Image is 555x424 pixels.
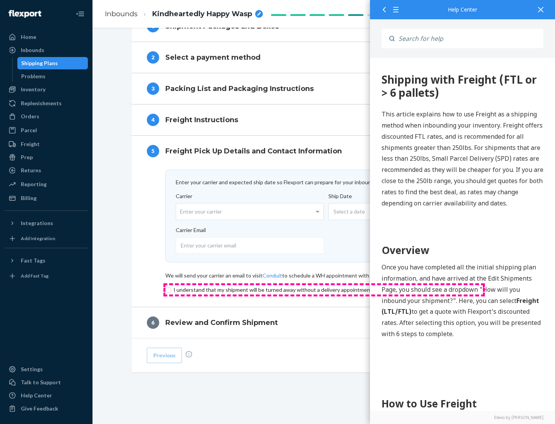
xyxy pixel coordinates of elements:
[165,84,314,94] h4: Packing List and Packaging Instructions
[333,208,365,215] span: Select a date
[21,153,33,161] div: Prep
[99,3,269,25] ol: breadcrumbs
[21,392,52,399] div: Help Center
[21,219,53,227] div: Integrations
[21,140,40,148] div: Freight
[21,59,58,67] div: Shipping Plans
[21,113,39,120] div: Orders
[147,348,182,363] button: Previous
[5,363,88,375] a: Settings
[262,272,282,279] a: Conduit
[131,42,517,73] button: 2Select a payment method
[5,44,88,56] a: Inbounds
[12,361,173,375] h2: Step 1: Boxes and Labels
[21,273,49,279] div: Add Fast Tag
[5,178,88,190] a: Reporting
[5,217,88,229] button: Integrations
[147,51,159,64] div: 2
[21,379,61,386] div: Talk to Support
[176,237,324,254] input: Enter your carrier email
[5,164,88,177] a: Returns
[21,126,37,134] div: Parcel
[147,316,159,329] div: 6
[21,167,41,174] div: Returns
[12,338,173,353] h1: How to Use Freight
[72,6,88,22] button: Close Navigation
[328,192,482,226] label: Ship Date
[12,15,173,41] div: 360 Shipping with Freight (FTL or > 6 pallets)
[131,104,517,135] button: 4Freight Instructions
[165,146,342,156] h4: Freight Pick Up Details and Contact Information
[382,7,543,12] div: Help Center
[5,270,88,282] a: Add Fast Tag
[21,235,55,242] div: Add Integration
[17,70,88,82] a: Problems
[5,83,88,96] a: Inventory
[147,145,159,157] div: 5
[152,9,252,19] span: Kindheartedly Happy Wasp
[5,389,88,402] a: Help Center
[131,307,517,338] button: 6Review and Confirm Shipment
[176,192,324,220] label: Carrier
[105,10,138,18] a: Inbounds
[12,204,173,282] p: Once you have completed all the initial shipping plan information, and have arrived at the Edit S...
[5,192,88,204] a: Billing
[21,72,45,80] div: Problems
[165,115,238,125] h4: Freight Instructions
[5,232,88,245] a: Add Integration
[5,376,88,389] a: Talk to Support
[21,33,36,41] div: Home
[21,180,47,188] div: Reporting
[165,272,483,279] div: We will send your carrier an email to visit to schedule a WH appointment with Reference ASN / PO # .
[131,73,517,104] button: 3Packing List and Packaging Instructions
[382,415,543,420] a: Elevio by [PERSON_NAME]
[5,97,88,109] a: Replenishments
[21,86,45,93] div: Inventory
[5,124,88,136] a: Parcel
[5,402,88,415] button: Give Feedback
[12,185,173,200] h1: Overview
[12,51,173,151] p: This article explains how to use Freight as a shipping method when inbounding your inventory. Fre...
[5,31,88,43] a: Home
[21,365,43,373] div: Settings
[176,178,473,186] div: Enter your carrier and expected ship date so Flexport can prepare for your inbound .
[5,151,88,163] a: Prep
[21,194,37,202] div: Billing
[147,114,159,126] div: 4
[5,138,88,150] a: Freight
[147,82,159,95] div: 3
[5,254,88,267] button: Fast Tags
[176,204,323,220] div: Enter your carrier
[131,136,517,167] button: 5Freight Pick Up Details and Contact Information
[17,57,88,69] a: Shipping Plans
[5,110,88,123] a: Orders
[21,46,44,54] div: Inbounds
[176,226,468,254] label: Carrier Email
[8,10,41,18] img: Flexport logo
[395,29,543,48] input: Search
[165,52,261,62] h4: Select a payment method
[21,99,62,107] div: Replenishments
[165,318,278,328] h4: Review and Confirm Shipment
[21,257,45,264] div: Fast Tags
[21,405,58,412] div: Give Feedback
